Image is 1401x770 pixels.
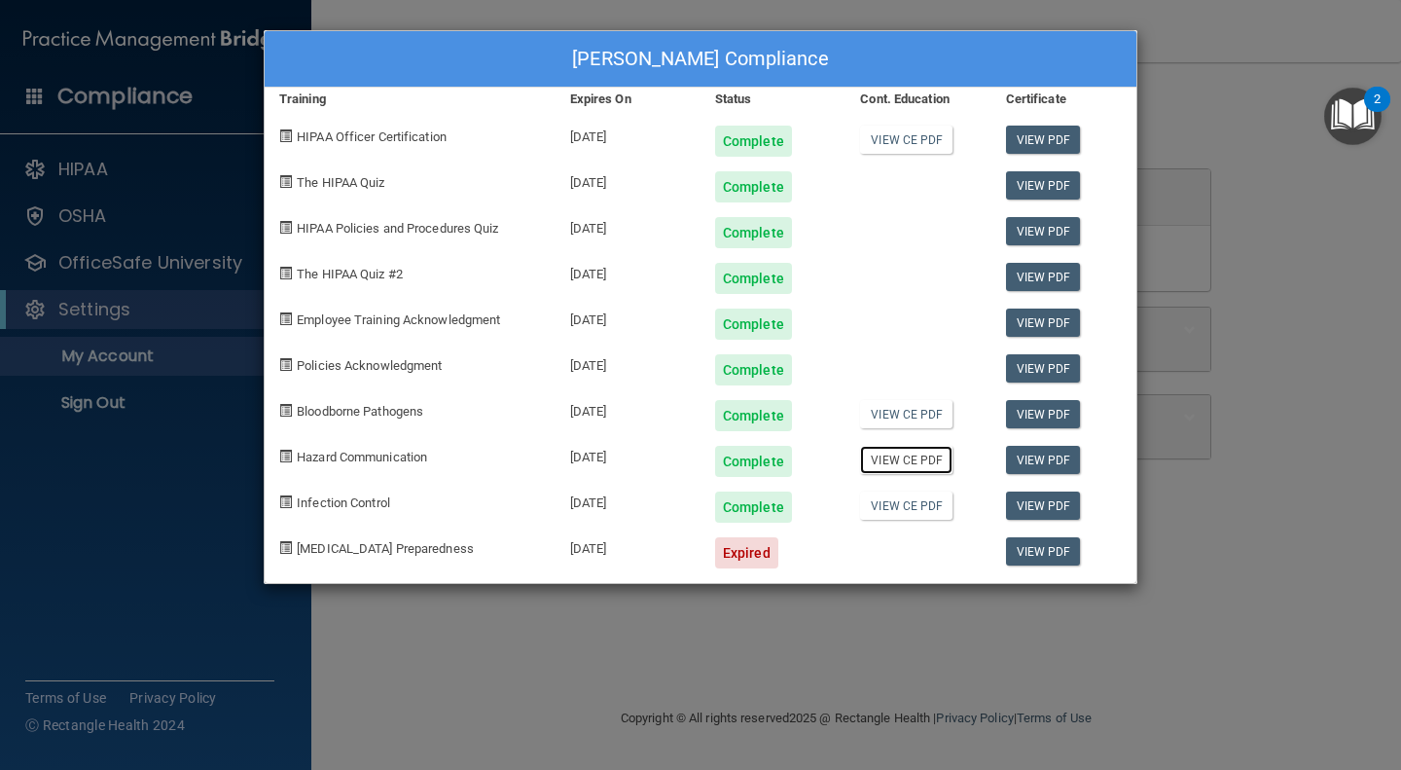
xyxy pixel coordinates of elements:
[556,248,700,294] div: [DATE]
[715,217,792,248] div: Complete
[297,267,403,281] span: The HIPAA Quiz #2
[1006,400,1081,428] a: View PDF
[715,400,792,431] div: Complete
[297,358,442,373] span: Policies Acknowledgment
[297,221,498,236] span: HIPAA Policies and Procedures Quiz
[715,492,792,523] div: Complete
[860,400,952,428] a: View CE PDF
[297,404,423,419] span: Bloodborne Pathogens
[1006,171,1081,200] a: View PDF
[556,88,700,111] div: Expires On
[1324,88,1382,145] button: Open Resource Center, 2 new notifications
[860,446,952,474] a: View CE PDF
[556,477,700,523] div: [DATE]
[991,88,1136,111] div: Certificate
[297,175,384,190] span: The HIPAA Quiz
[1006,217,1081,245] a: View PDF
[845,88,990,111] div: Cont. Education
[1006,446,1081,474] a: View PDF
[297,495,390,510] span: Infection Control
[715,263,792,294] div: Complete
[1006,263,1081,291] a: View PDF
[860,126,952,154] a: View CE PDF
[715,537,778,568] div: Expired
[1006,492,1081,520] a: View PDF
[1006,354,1081,383] a: View PDF
[715,126,792,157] div: Complete
[265,88,556,111] div: Training
[715,309,792,340] div: Complete
[715,171,792,202] div: Complete
[1006,309,1081,337] a: View PDF
[297,129,447,144] span: HIPAA Officer Certification
[1374,99,1381,125] div: 2
[860,492,952,520] a: View CE PDF
[1006,537,1081,566] a: View PDF
[556,157,700,202] div: [DATE]
[556,385,700,431] div: [DATE]
[556,294,700,340] div: [DATE]
[556,340,700,385] div: [DATE]
[556,202,700,248] div: [DATE]
[297,541,474,556] span: [MEDICAL_DATA] Preparedness
[1064,632,1378,710] iframe: Drift Widget Chat Controller
[556,523,700,568] div: [DATE]
[297,450,427,464] span: Hazard Communication
[715,446,792,477] div: Complete
[265,31,1136,88] div: [PERSON_NAME] Compliance
[556,431,700,477] div: [DATE]
[700,88,845,111] div: Status
[556,111,700,157] div: [DATE]
[1006,126,1081,154] a: View PDF
[297,312,500,327] span: Employee Training Acknowledgment
[715,354,792,385] div: Complete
